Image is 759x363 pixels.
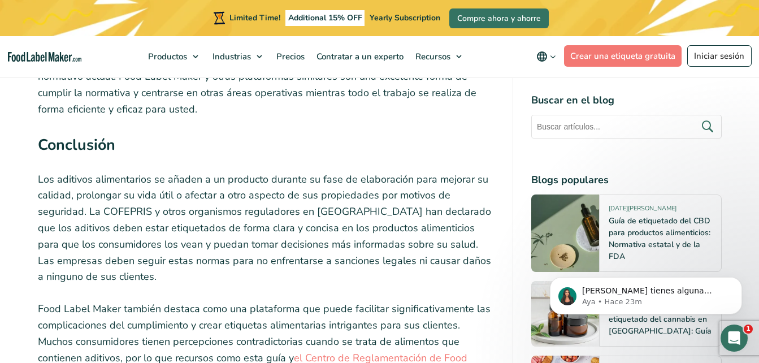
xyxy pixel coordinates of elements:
[271,36,308,77] a: Precios
[412,51,452,62] span: Recursos
[531,115,722,139] input: Buscar artículos...
[38,171,495,286] p: Los aditivos alimentarios se añaden a un producto durante su fase de elaboración para mejorar su ...
[285,10,365,26] span: Additional 15% OFF
[313,51,405,62] span: Contratar a un experto
[229,12,280,23] span: Limited Time!
[531,172,722,188] h4: Blogs populares
[370,12,440,23] span: Yearly Subscription
[687,45,752,67] a: Iniciar sesión
[273,51,306,62] span: Precios
[744,325,753,334] span: 1
[209,51,252,62] span: Industrias
[207,36,268,77] a: Industrias
[609,204,676,217] span: [DATE][PERSON_NAME]
[38,135,115,155] strong: Conclusión
[410,36,467,77] a: Recursos
[142,36,204,77] a: Productos
[564,45,682,67] a: Crear una etiqueta gratuita
[721,325,748,352] iframe: Intercom live chat
[531,93,722,108] h4: Buscar en el blog
[145,51,188,62] span: Productos
[533,253,759,332] iframe: Intercom notifications mensaje
[311,36,407,77] a: Contratar a un experto
[449,8,549,28] a: Compre ahora y ahorre
[609,215,710,262] a: Guía de etiquetado del CBD para productos alimenticios: Normativa estatal y de la FDA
